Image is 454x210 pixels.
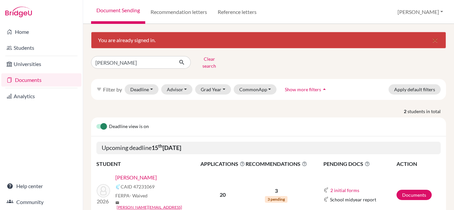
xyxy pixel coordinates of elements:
a: Documents [1,73,81,87]
button: Grad Year [195,84,231,95]
span: RECOMMENDATIONS [246,160,307,168]
a: Documents [397,190,432,200]
span: CAID 47231069 [121,183,155,190]
i: arrow_drop_up [321,86,328,93]
button: Deadline [125,84,159,95]
div: You are already signed in. [91,32,446,48]
a: Community [1,195,81,209]
img: Common App logo [115,184,121,189]
p: 3 [246,187,307,195]
th: STUDENT [96,160,200,168]
span: - Waived [130,193,148,198]
span: students in total [407,108,446,115]
button: [PERSON_NAME] [395,6,446,18]
i: filter_list [96,87,102,92]
span: PENDING DOCS [323,160,396,168]
span: FERPA [115,192,148,199]
img: Bridge-U [5,7,32,17]
button: Clear search [191,54,228,71]
span: Deadline view is on [109,123,149,131]
a: Universities [1,57,81,71]
img: Madhusudhanan, Shambhavi [97,184,110,197]
button: Close [424,32,446,48]
a: Home [1,25,81,38]
a: [PERSON_NAME] [115,174,157,181]
span: School midyear report [330,196,376,203]
th: ACTION [396,160,441,168]
h5: Upcoming deadline [96,142,441,154]
button: Apply default filters [389,84,441,95]
input: Find student by name... [91,56,173,69]
span: APPLICATIONS [200,160,245,168]
i: close [431,36,439,44]
button: CommonApp [234,84,277,95]
strong: 2 [404,108,407,115]
img: Common App logo [323,197,329,202]
button: Advisor [161,84,193,95]
span: Filter by [103,86,122,93]
span: 3 pending [265,196,287,203]
span: Show more filters [285,87,321,92]
button: Show more filtersarrow_drop_up [279,84,333,95]
img: Common App logo [323,187,329,193]
a: Analytics [1,90,81,103]
b: 20 [220,191,226,198]
button: 2 initial forms [330,186,360,194]
sup: th [158,143,163,149]
a: Students [1,41,81,54]
p: 2026 [97,197,110,205]
span: mail [115,201,119,205]
b: 15 [DATE] [152,144,181,151]
a: Help center [1,179,81,193]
